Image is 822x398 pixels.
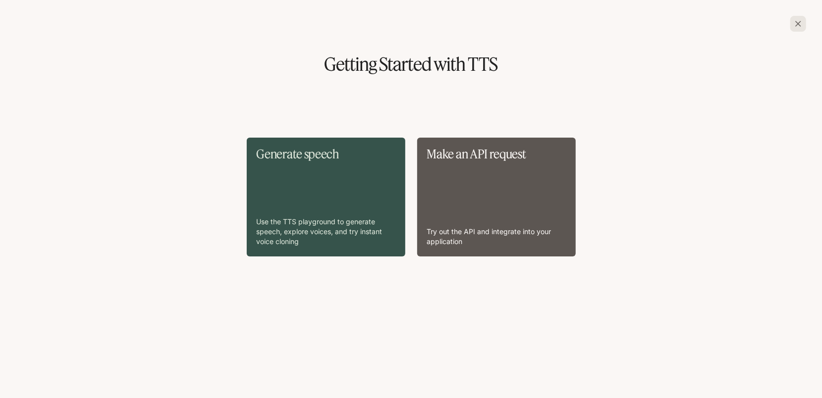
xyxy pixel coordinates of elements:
p: Use the TTS playground to generate speech, explore voices, and try instant voice cloning [257,217,395,247]
h1: Getting Started with TTS [16,55,806,73]
p: Make an API request [427,148,566,160]
a: Generate speechUse the TTS playground to generate speech, explore voices, and try instant voice c... [247,138,405,256]
p: Try out the API and integrate into your application [427,227,566,247]
p: Generate speech [257,148,395,160]
a: Make an API requestTry out the API and integrate into your application [417,138,576,256]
